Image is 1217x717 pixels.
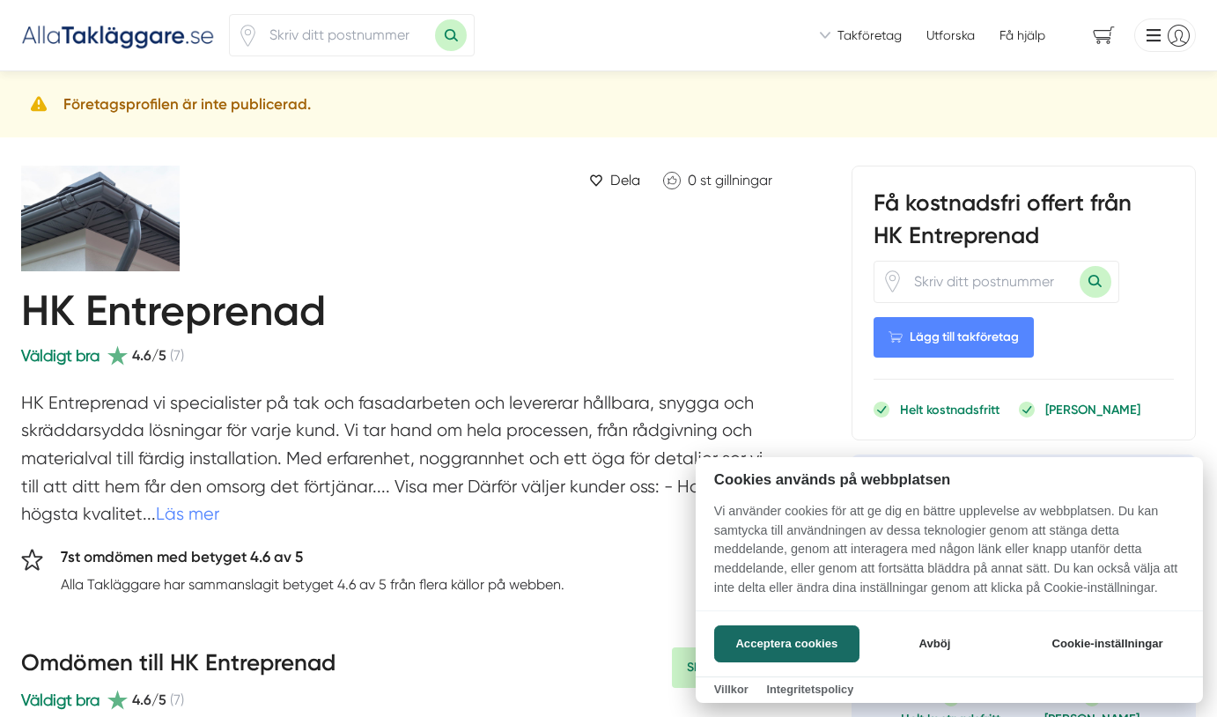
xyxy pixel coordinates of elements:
[696,502,1203,610] p: Vi använder cookies för att ge dig en bättre upplevelse av webbplatsen. Du kan samtycka till anvä...
[696,471,1203,488] h2: Cookies används på webbplatsen
[1030,625,1184,662] button: Cookie-inställningar
[714,683,749,696] a: Villkor
[714,625,859,662] button: Acceptera cookies
[865,625,1005,662] button: Avböj
[766,683,853,696] a: Integritetspolicy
